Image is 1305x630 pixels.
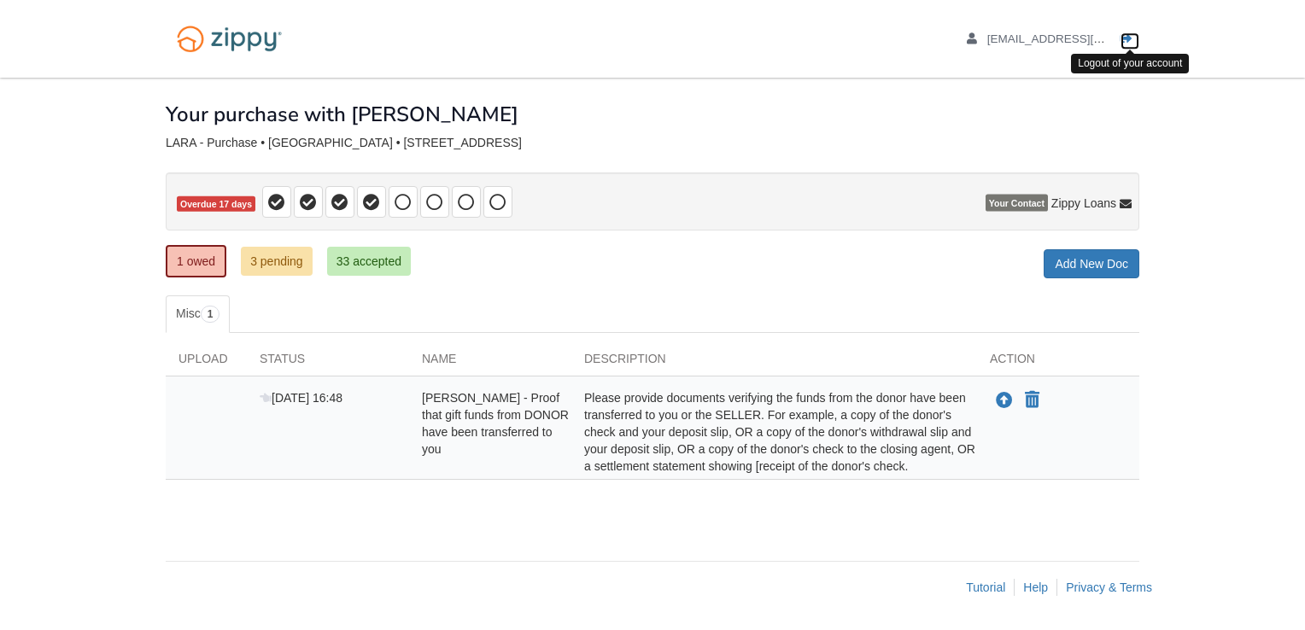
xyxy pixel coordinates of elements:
button: Upload Raquel Lara - Proof that gift funds from DONOR have been transferred to you [994,389,1015,411]
div: Logout of your account [1071,54,1189,73]
a: Tutorial [966,580,1005,594]
div: Description [571,350,977,376]
a: Log out [1121,32,1139,50]
div: Status [247,350,409,376]
span: Your Contact [986,195,1048,212]
a: 3 pending [241,247,313,276]
a: edit profile [967,32,1183,50]
a: Add New Doc [1044,249,1139,278]
a: Misc [166,295,230,333]
span: [DATE] 16:48 [260,391,342,405]
button: Declare Raquel Lara - Proof that gift funds from DONOR have been transferred to you not applicable [1023,390,1041,411]
a: Help [1023,580,1048,594]
a: Privacy & Terms [1066,580,1152,594]
a: 33 accepted [327,247,411,276]
div: LARA - Purchase • [GEOGRAPHIC_DATA] • [STREET_ADDRESS] [166,136,1139,150]
span: [PERSON_NAME] - Proof that gift funds from DONOR have been transferred to you [422,391,569,456]
span: 1 [201,306,220,323]
h1: Your purchase with [PERSON_NAME] [166,103,518,125]
a: 1 owed [166,245,226,277]
div: Please provide documents verifying the funds from the donor have been transferred to you or the S... [571,389,977,475]
div: Name [409,350,571,376]
div: Action [977,350,1139,376]
span: Zippy Loans [1051,195,1116,212]
span: Overdue 17 days [177,196,255,213]
div: Upload [166,350,247,376]
img: Logo [166,17,293,61]
span: raq2121@myyahoo.com [987,32,1183,45]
